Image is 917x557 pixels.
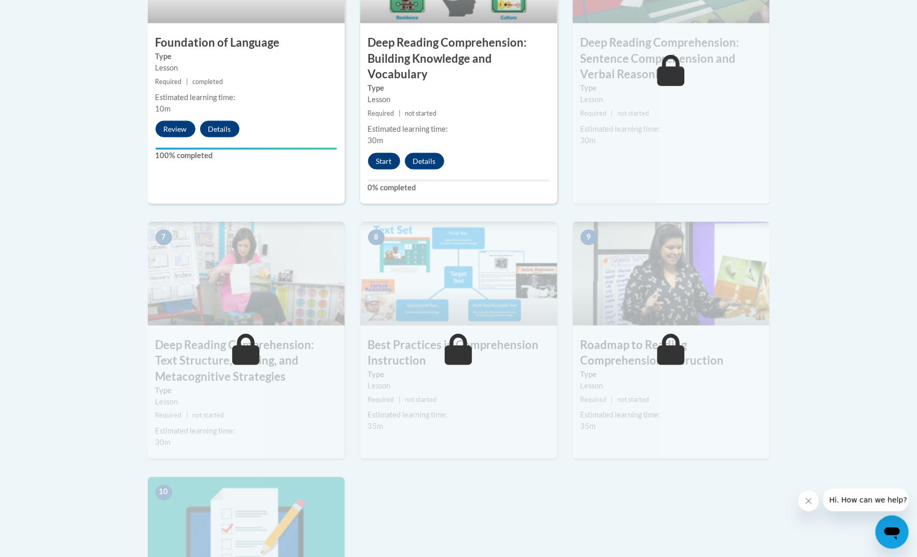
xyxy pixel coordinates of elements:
button: Details [405,153,444,170]
div: Estimated learning time: [368,410,549,421]
span: | [399,109,401,117]
span: | [399,396,401,403]
label: Type [368,369,549,380]
span: 10m [156,104,171,113]
h3: Best Practices in Comprehension Instruction [360,337,557,369]
div: Estimated learning time: [581,410,762,421]
div: Lesson [156,62,337,74]
span: 9 [581,230,597,245]
div: Lesson [581,380,762,392]
span: 35m [581,422,596,431]
div: Lesson [368,380,549,392]
iframe: Button to launch messaging window [876,516,909,549]
span: Required [156,412,182,420]
img: Course Image [148,222,345,326]
span: 30m [368,136,384,145]
label: Type [581,82,762,94]
button: Details [200,121,239,137]
iframe: Close message [798,491,819,511]
div: Lesson [368,94,549,105]
span: Required [368,396,394,403]
span: 35m [368,422,384,431]
div: Estimated learning time: [156,92,337,103]
div: Estimated learning time: [368,123,549,135]
span: 30m [581,136,596,145]
label: Type [581,369,762,380]
span: Required [581,109,607,117]
div: Estimated learning time: [156,426,337,437]
label: Type [156,385,337,396]
button: Start [368,153,400,170]
img: Course Image [573,222,770,326]
span: 10 [156,485,172,500]
span: 7 [156,230,172,245]
span: | [186,412,188,420]
button: Review [156,121,195,137]
span: not started [617,109,649,117]
label: 100% completed [156,150,337,161]
h3: Deep Reading Comprehension: Sentence Comprehension and Verbal Reasoning [573,35,770,82]
span: | [186,78,188,86]
h3: Deep Reading Comprehension: Text Structure, Writing, and Metacognitive Strategies [148,337,345,385]
span: not started [617,396,649,403]
span: Required [581,396,607,403]
span: Required [368,109,394,117]
span: not started [192,412,224,420]
h3: Deep Reading Comprehension: Building Knowledge and Vocabulary [360,35,557,82]
div: Lesson [156,396,337,408]
label: 0% completed [368,182,549,193]
img: Course Image [360,222,557,326]
div: Your progress [156,148,337,150]
span: not started [405,396,436,403]
h3: Foundation of Language [148,35,345,51]
h3: Roadmap to Reading Comprehension Instruction [573,337,770,369]
label: Type [156,51,337,62]
span: 8 [368,230,385,245]
span: | [611,109,613,117]
span: Required [156,78,182,86]
span: completed [192,78,223,86]
iframe: Message from company [823,489,909,511]
div: Estimated learning time: [581,123,762,135]
label: Type [368,82,549,94]
span: 30m [156,438,171,447]
div: Lesson [581,94,762,105]
span: not started [405,109,436,117]
span: | [611,396,613,403]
